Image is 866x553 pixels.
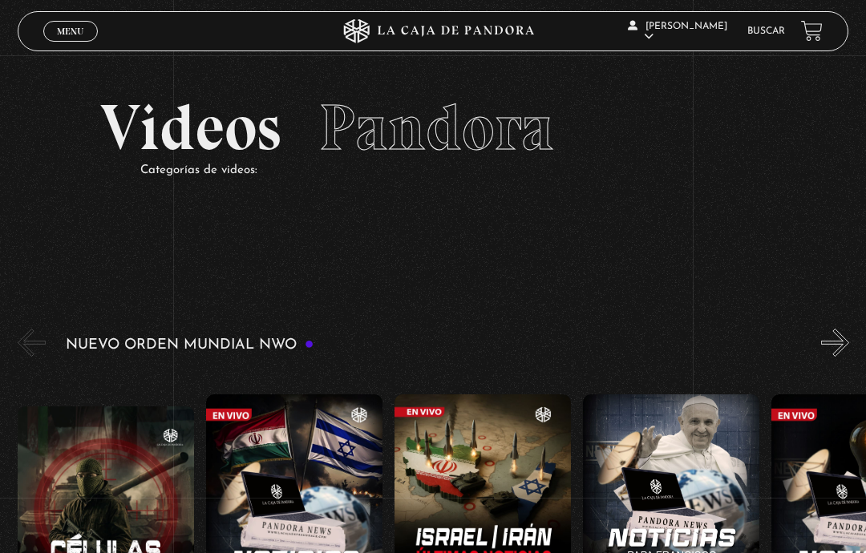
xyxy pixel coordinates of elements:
h3: Nuevo Orden Mundial NWO [66,337,314,353]
p: Categorías de videos: [140,159,765,181]
button: Previous [18,329,46,357]
a: View your shopping cart [801,20,823,42]
h2: Videos [100,95,765,159]
span: Cerrar [52,40,90,51]
span: [PERSON_NAME] [628,22,727,42]
button: Next [821,329,849,357]
span: Menu [57,26,83,36]
a: Buscar [747,26,785,36]
span: Pandora [319,89,554,166]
